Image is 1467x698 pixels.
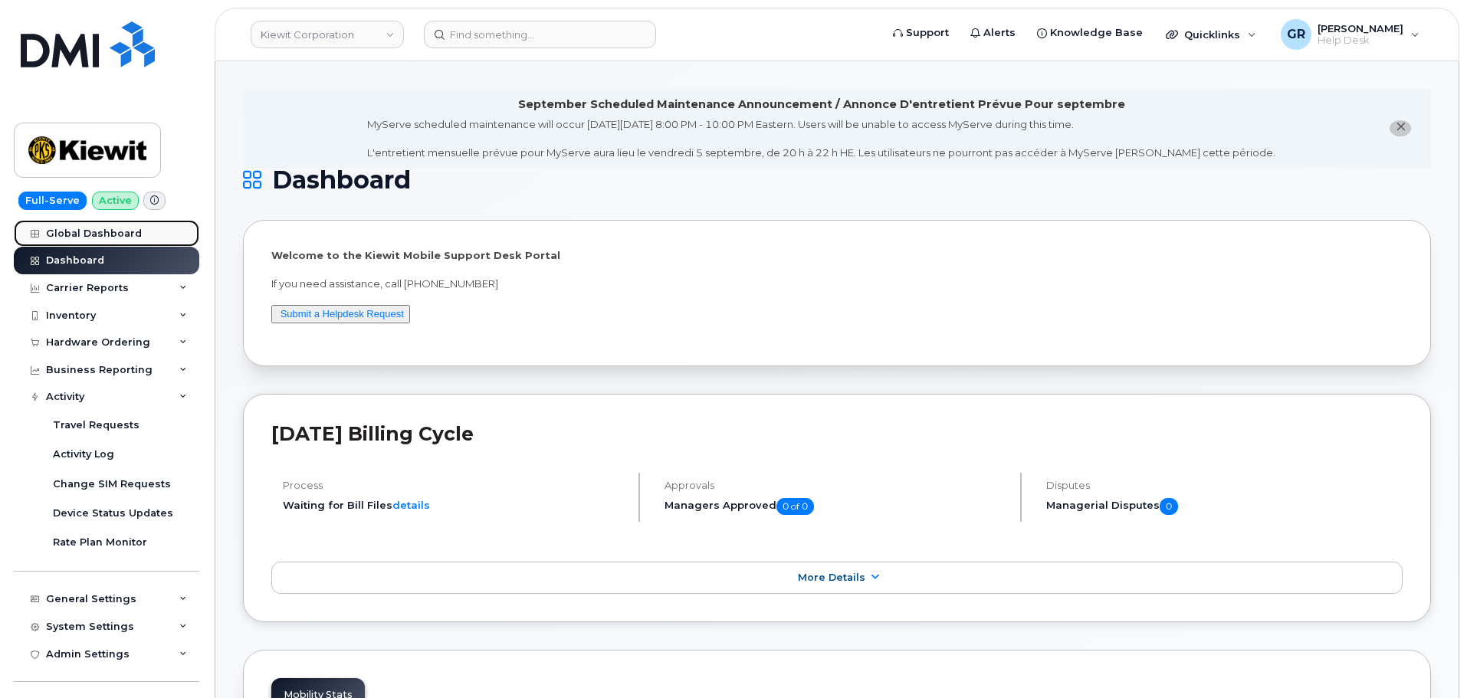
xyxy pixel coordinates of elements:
[271,422,1403,445] h2: [DATE] Billing Cycle
[271,248,1403,263] p: Welcome to the Kiewit Mobile Support Desk Portal
[271,277,1403,291] p: If you need assistance, call [PHONE_NUMBER]
[1160,498,1178,515] span: 0
[367,117,1275,160] div: MyServe scheduled maintenance will occur [DATE][DATE] 8:00 PM - 10:00 PM Eastern. Users will be u...
[518,97,1125,113] div: September Scheduled Maintenance Announcement / Annonce D'entretient Prévue Pour septembre
[1046,480,1403,491] h4: Disputes
[272,169,411,192] span: Dashboard
[665,498,1007,515] h5: Managers Approved
[281,308,404,320] a: Submit a Helpdesk Request
[798,572,865,583] span: More Details
[1390,120,1411,136] button: close notification
[1046,498,1403,515] h5: Managerial Disputes
[776,498,814,515] span: 0 of 0
[392,499,430,511] a: details
[283,480,625,491] h4: Process
[271,305,410,324] button: Submit a Helpdesk Request
[1400,631,1456,687] iframe: Messenger Launcher
[665,480,1007,491] h4: Approvals
[283,498,625,513] li: Waiting for Bill Files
